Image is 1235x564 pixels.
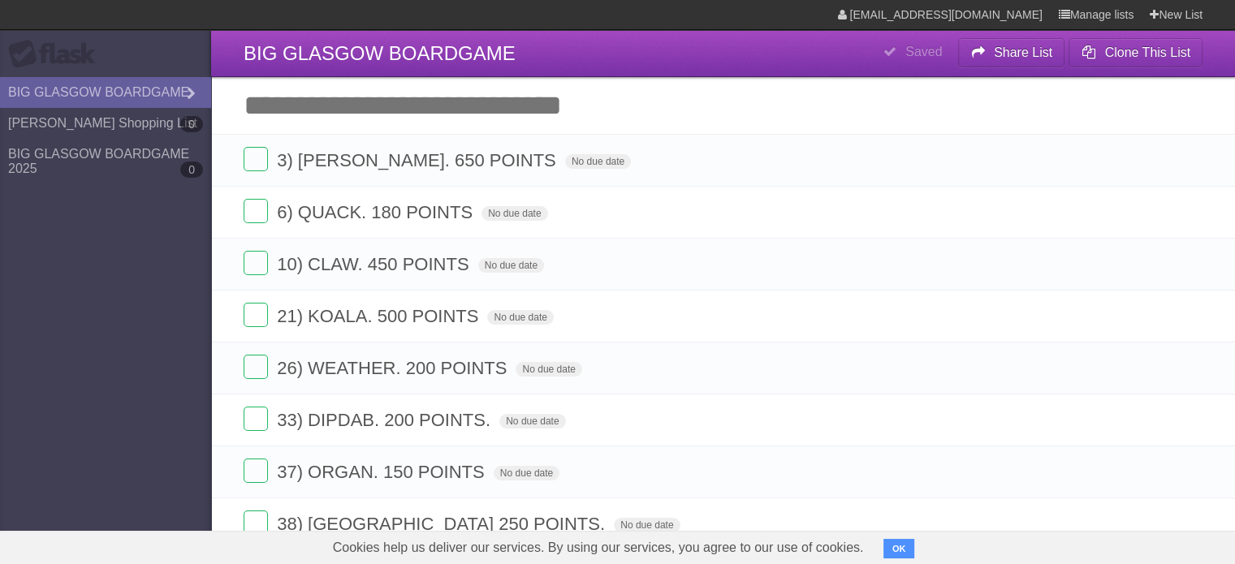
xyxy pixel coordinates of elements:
div: Flask [8,40,106,69]
label: Done [244,510,268,535]
span: 6) QUACK. 180 POINTS [277,202,477,222]
label: Done [244,147,268,171]
button: Share List [958,38,1065,67]
span: 26) WEATHER. 200 POINTS [277,358,511,378]
span: No due date [481,206,547,221]
b: 0 [180,161,203,178]
span: No due date [478,258,544,273]
span: BIG GLASGOW BOARDGAME [244,42,516,64]
span: No due date [499,414,565,428]
label: Done [244,459,268,483]
span: No due date [565,154,631,169]
span: 38) [GEOGRAPHIC_DATA] 250 POINTS. [277,514,609,534]
span: 10) CLAW. 450 POINTS [277,254,473,274]
label: Done [244,355,268,379]
span: Cookies help us deliver our services. By using our services, you agree to our use of cookies. [317,532,880,564]
span: 37) ORGAN. 150 POINTS [277,462,489,482]
span: 33) DIPDAB. 200 POINTS. [277,410,494,430]
b: 0 [180,116,203,132]
span: 3) [PERSON_NAME]. 650 POINTS [277,150,560,170]
button: Clone This List [1069,38,1203,67]
label: Done [244,199,268,223]
button: OK [883,539,915,558]
span: No due date [487,310,553,325]
span: 21) KOALA. 500 POINTS [277,306,482,326]
label: Done [244,407,268,431]
b: Clone This List [1104,45,1190,59]
span: No due date [494,466,559,480]
label: Done [244,251,268,275]
span: No due date [614,518,680,532]
b: Saved [905,45,942,58]
label: Done [244,303,268,327]
span: No due date [516,362,581,377]
b: Share List [994,45,1052,59]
